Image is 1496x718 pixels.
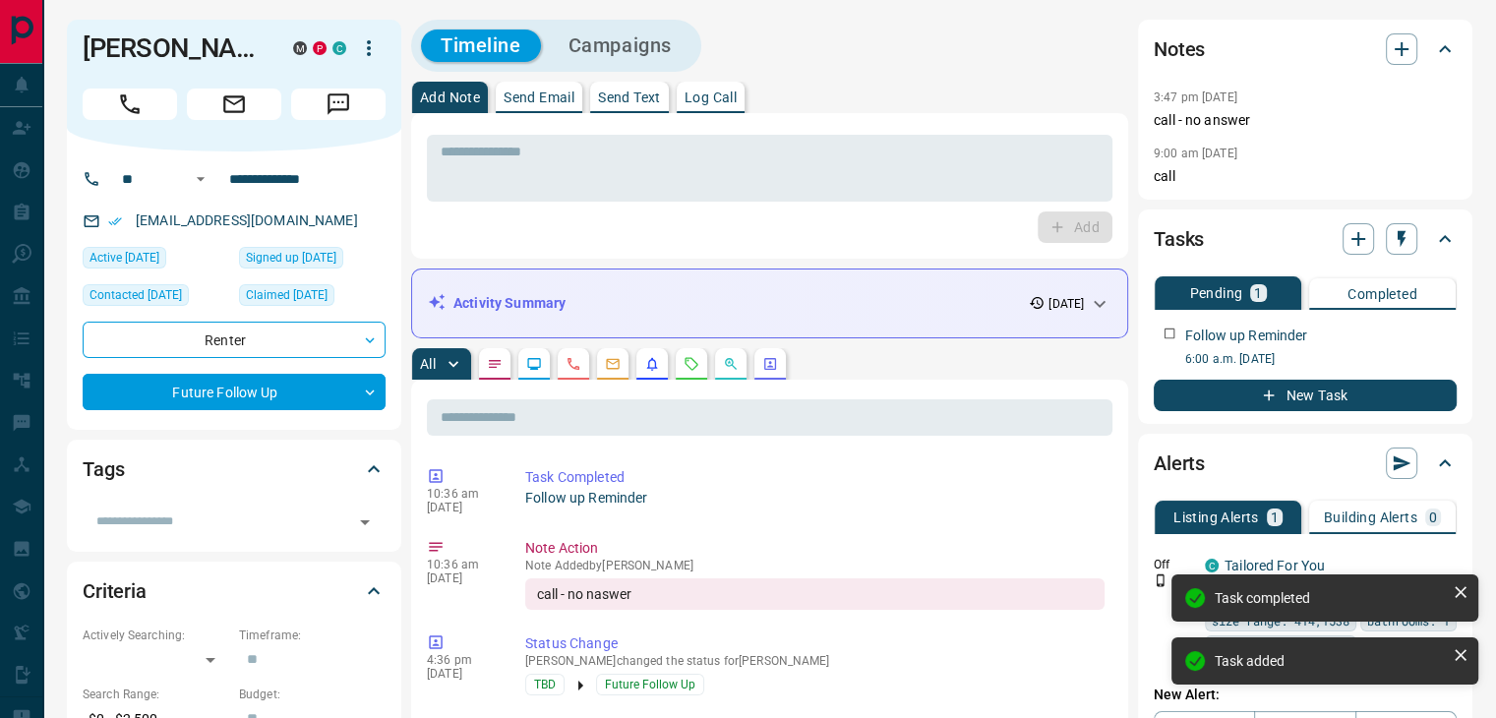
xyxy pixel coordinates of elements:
[1271,510,1279,524] p: 1
[644,356,660,372] svg: Listing Alerts
[313,41,327,55] div: property.ca
[1347,287,1417,301] p: Completed
[605,356,621,372] svg: Emails
[83,575,147,607] h2: Criteria
[83,322,386,358] div: Renter
[427,501,496,514] p: [DATE]
[1154,90,1237,104] p: 3:47 pm [DATE]
[1154,556,1193,573] p: Off
[83,247,229,274] div: Thu Jul 31 2025
[187,89,281,120] span: Email
[1189,286,1242,300] p: Pending
[598,90,661,104] p: Send Text
[1154,166,1457,187] p: call
[239,284,386,312] div: Fri Aug 01 2025
[1154,440,1457,487] div: Alerts
[239,686,386,703] p: Budget:
[136,212,358,228] a: [EMAIL_ADDRESS][DOMAIN_NAME]
[239,247,386,274] div: Sun Dec 19 2021
[1185,326,1307,346] p: Follow up Reminder
[427,558,496,571] p: 10:36 am
[525,633,1105,654] p: Status Change
[83,453,124,485] h2: Tags
[1154,223,1204,255] h2: Tasks
[246,285,328,305] span: Claimed [DATE]
[526,356,542,372] svg: Lead Browsing Activity
[1324,510,1417,524] p: Building Alerts
[684,356,699,372] svg: Requests
[293,41,307,55] div: mrloft.ca
[83,446,386,493] div: Tags
[420,90,480,104] p: Add Note
[90,248,159,268] span: Active [DATE]
[534,675,556,694] span: TBD
[1225,558,1325,573] a: Tailored For You
[351,509,379,536] button: Open
[487,356,503,372] svg: Notes
[1205,559,1219,572] div: condos.ca
[246,248,336,268] span: Signed up [DATE]
[427,487,496,501] p: 10:36 am
[83,627,229,644] p: Actively Searching:
[1048,295,1084,313] p: [DATE]
[332,41,346,55] div: condos.ca
[525,488,1105,509] p: Follow up Reminder
[453,293,566,314] p: Activity Summary
[1154,33,1205,65] h2: Notes
[1154,147,1237,160] p: 9:00 am [DATE]
[90,285,182,305] span: Contacted [DATE]
[605,675,695,694] span: Future Follow Up
[1215,590,1445,606] div: Task completed
[83,32,264,64] h1: [PERSON_NAME]
[685,90,737,104] p: Log Call
[762,356,778,372] svg: Agent Actions
[1154,215,1457,263] div: Tasks
[189,167,212,191] button: Open
[1173,510,1259,524] p: Listing Alerts
[291,89,386,120] span: Message
[1215,653,1445,669] div: Task added
[1429,510,1437,524] p: 0
[83,374,386,410] div: Future Follow Up
[1154,685,1457,705] p: New Alert:
[83,284,229,312] div: Fri Aug 01 2025
[1154,26,1457,73] div: Notes
[83,89,177,120] span: Call
[525,578,1105,610] div: call - no naswer
[723,356,739,372] svg: Opportunities
[83,686,229,703] p: Search Range:
[566,356,581,372] svg: Calls
[525,538,1105,559] p: Note Action
[1154,573,1167,587] svg: Push Notification Only
[549,30,691,62] button: Campaigns
[525,467,1105,488] p: Task Completed
[427,653,496,667] p: 4:36 pm
[525,559,1105,572] p: Note Added by [PERSON_NAME]
[1185,350,1457,368] p: 6:00 a.m. [DATE]
[421,30,541,62] button: Timeline
[108,214,122,228] svg: Email Verified
[1154,448,1205,479] h2: Alerts
[427,571,496,585] p: [DATE]
[83,568,386,615] div: Criteria
[420,357,436,371] p: All
[428,285,1111,322] div: Activity Summary[DATE]
[525,654,1105,668] p: [PERSON_NAME] changed the status for [PERSON_NAME]
[1154,380,1457,411] button: New Task
[1154,110,1457,131] p: call - no answer
[427,667,496,681] p: [DATE]
[1254,286,1262,300] p: 1
[504,90,574,104] p: Send Email
[239,627,386,644] p: Timeframe:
